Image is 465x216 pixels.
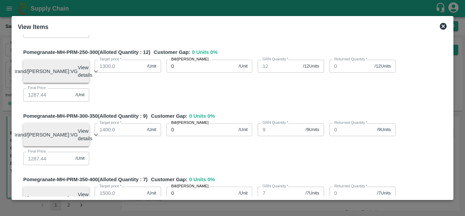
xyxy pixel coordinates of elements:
[374,63,391,70] span: / 12 Units
[305,190,319,197] span: / 7 Units
[330,123,374,136] input: 0
[23,152,73,165] input: Final Price
[23,123,89,147] div: Brand/[PERSON_NAME]:VGView details
[262,184,288,189] label: GRN Quantity
[262,120,288,126] label: GRN Quantity
[18,24,48,30] b: View Items
[78,191,92,206] p: View details
[99,184,122,189] label: Target price
[147,190,156,197] span: /Unit
[99,120,122,126] label: Target price
[305,127,319,133] span: / 9 Units
[78,64,92,79] p: View details
[189,176,215,187] span: 0 Units 0 %
[13,67,78,76] h6: Brand/[PERSON_NAME]: VG
[171,120,209,126] label: Bill/[PERSON_NAME]
[239,63,248,70] span: /Unit
[99,57,122,62] label: Target price
[377,127,391,133] span: / 9 Units
[334,184,367,189] label: Returned Quantity
[330,60,372,73] input: 0
[23,48,150,56] span: Pomegranate-MH-PRM-250-300 (Alloted Quantity : 12 )
[150,48,192,56] span: Customer Gap:
[148,112,189,120] span: Customer Gap:
[239,190,248,197] span: /Unit
[28,149,46,154] label: Final Price
[23,112,147,120] span: Pomegranate-MH-PRM-300-350 (Alloted Quantity : 9 )
[76,92,85,98] span: /Unit
[23,187,89,210] div: Brand/[PERSON_NAME]:VGView details
[334,120,367,126] label: Returned Quantity
[76,155,85,162] span: /Unit
[147,63,156,70] span: /Unit
[23,60,89,83] div: Brand/[PERSON_NAME]:VGView details
[171,57,209,62] label: Bill/[PERSON_NAME]
[78,127,92,143] p: View details
[262,57,288,62] label: GRN Quantity
[171,184,209,189] label: Bill/[PERSON_NAME]
[377,190,391,197] span: / 7 Units
[303,63,319,70] span: / 12 Units
[95,60,144,73] input: 0.0
[95,187,144,200] input: 0.0
[13,130,78,139] h6: Brand/[PERSON_NAME]: VG
[23,88,73,101] input: Final Price
[239,127,248,133] span: /Unit
[189,112,215,123] span: 0 Units 0 %
[330,187,374,200] input: 0
[334,57,367,62] label: Returned Quantity
[148,176,189,183] span: Customer Gap:
[13,194,78,203] h6: Brand/[PERSON_NAME]: VG
[147,127,156,133] span: /Unit
[28,85,46,91] label: Final Price
[192,48,218,59] span: 0 Units 0 %
[23,176,147,183] span: Pomegranate-MH-PRM-350-400 (Alloted Quantity : 7 )
[95,123,144,136] input: 0.0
